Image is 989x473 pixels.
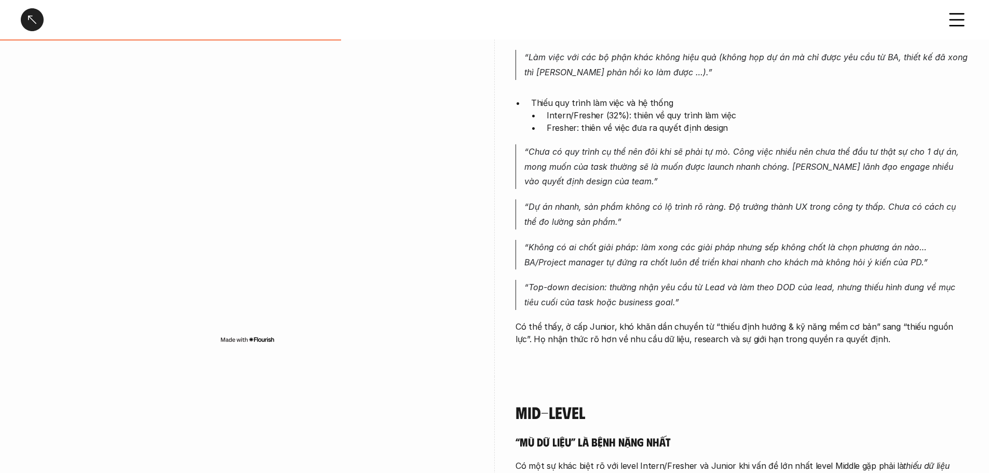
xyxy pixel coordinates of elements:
h4: Mid-level [516,402,968,422]
img: Made with Flourish [220,335,275,344]
h5: “Mù dữ liệu” là bệnh nặng nhất [516,435,968,449]
p: Fresher: thiên về việc đưa ra quyết định design [547,121,968,134]
p: “Top-down decision: thường nhận yêu cầu từ Lead và làm theo DOD của lead, nhưng thiếu hình dung v... [524,280,968,310]
p: Có thể thấy, ở cấp Junior, khó khăn dần chuyển từ “thiếu định hướng & kỹ năng mềm cơ bản” sang “t... [516,320,968,345]
iframe: Interactive or visual content [21,22,473,333]
p: “Làm việc với các bộ phận khác không hiệu quả (không họp dự án mà chỉ được yêu cầu từ BA, thiết k... [524,50,968,80]
p: “Chưa có quy trình cụ thể nên đôi khi sẽ phải tự mò. Công việc nhiều nên chưa thể đầu tư thật sự ... [524,144,968,189]
p: “Không có ai chốt giải pháp: làm xong các giải pháp nhưng sếp không chốt là chọn phương án nào… B... [524,240,968,270]
p: Intern/Fresher (32%): thiên về quy trình làm việc [547,109,968,121]
p: Thiếu quy trình làm việc và hệ thống [531,97,968,109]
p: “Dự án nhanh, sản phẩm không có lộ trình rõ ràng. Độ trưởng thành UX trong công ty thấp. Chưa có ... [524,199,968,229]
